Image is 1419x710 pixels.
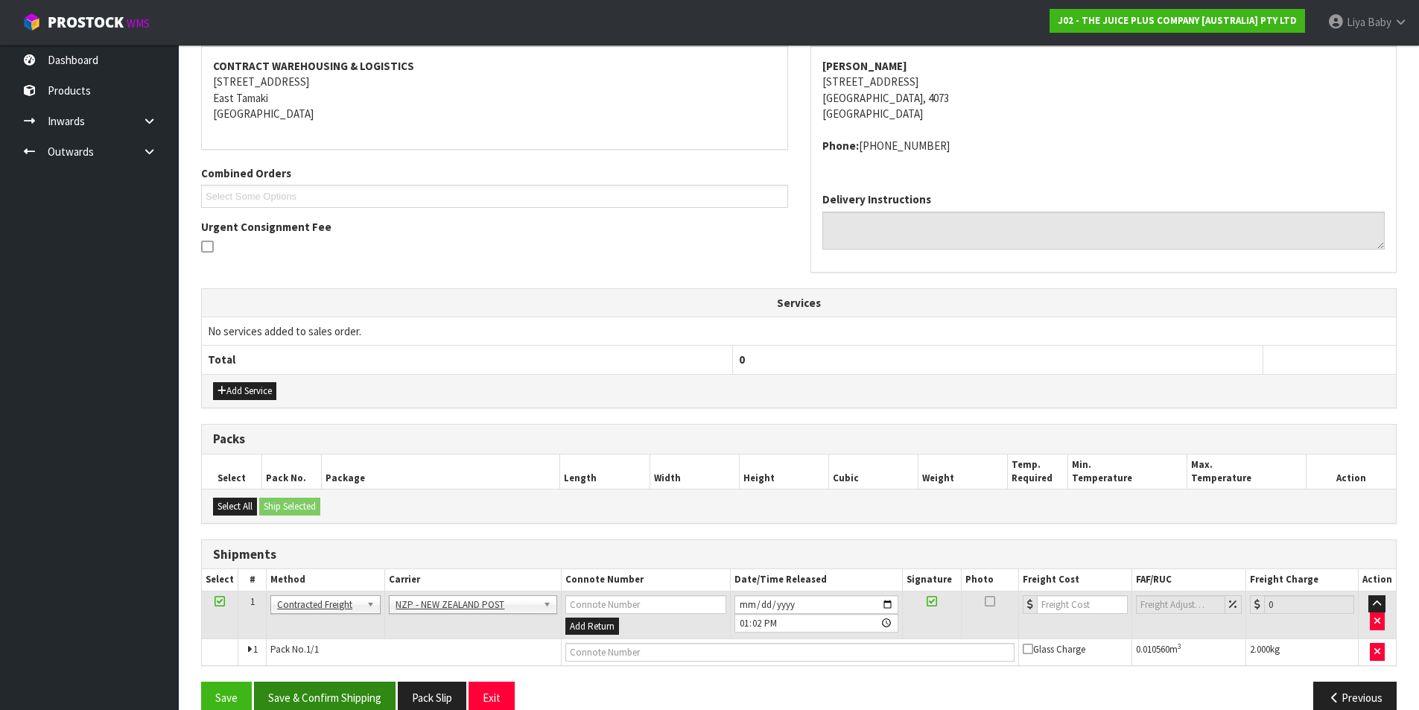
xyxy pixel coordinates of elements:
th: Width [650,454,739,489]
th: Length [560,454,650,489]
th: Cubic [829,454,918,489]
th: Temp. Required [1008,454,1067,489]
th: Freight Cost [1019,569,1131,591]
span: 0.010560 [1136,643,1169,656]
th: Action [1358,569,1396,591]
th: Method [267,569,385,591]
th: Select [202,454,261,489]
th: Package [321,454,560,489]
address: [STREET_ADDRESS] [GEOGRAPHIC_DATA], 4073 [GEOGRAPHIC_DATA] [822,58,1385,122]
input: Connote Number [565,643,1015,662]
th: FAF/RUC [1131,569,1245,591]
label: Combined Orders [201,165,291,181]
span: 1 [253,643,258,656]
span: 0 [739,352,745,367]
th: Weight [918,454,1008,489]
th: Signature [902,569,961,591]
address: [PHONE_NUMBER] [822,138,1385,153]
sup: 3 [1178,641,1181,651]
th: Select [202,569,238,591]
strong: J02 - THE JUICE PLUS COMPANY [AUSTRALIA] PTY LTD [1058,14,1297,27]
small: WMS [127,16,150,31]
th: Min. Temperature [1067,454,1187,489]
h3: Shipments [213,548,1385,562]
span: Glass Charge [1023,643,1085,656]
span: 2.000 [1250,643,1270,656]
button: Add Return [565,618,619,635]
input: Freight Charge [1264,595,1354,614]
th: Freight Charge [1245,569,1358,591]
th: Height [739,454,828,489]
span: Baby [1368,15,1391,29]
th: # [238,569,267,591]
img: cube-alt.png [22,13,41,31]
th: Connote Number [561,569,730,591]
label: Urgent Consignment Fee [201,219,331,235]
th: Pack No. [261,454,321,489]
td: m [1131,639,1245,666]
th: Date/Time Released [730,569,902,591]
button: Select All [213,498,257,516]
label: Delivery Instructions [822,191,931,207]
strong: phone [822,139,859,153]
span: NZP - NEW ZEALAND POST [396,596,536,614]
input: Freight Adjustment [1136,595,1225,614]
input: Freight Cost [1037,595,1127,614]
button: Ship Selected [259,498,320,516]
th: Photo [962,569,1019,591]
input: Connote Number [565,595,726,614]
span: 1 [250,595,255,608]
span: Liya [1347,15,1365,29]
td: No services added to sales order. [202,317,1396,345]
th: Total [202,346,732,374]
span: ProStock [48,13,124,32]
span: 1/1 [306,643,319,656]
strong: [PERSON_NAME] [822,59,907,73]
td: Pack No. [267,639,562,666]
td: kg [1245,639,1358,666]
th: Services [202,289,1396,317]
span: Contracted Freight [277,596,361,614]
th: Max. Temperature [1187,454,1306,489]
address: [STREET_ADDRESS] East Tamaki [GEOGRAPHIC_DATA] [213,58,776,122]
h3: Packs [213,432,1385,446]
th: Carrier [385,569,561,591]
th: Action [1307,454,1396,489]
button: Add Service [213,382,276,400]
strong: CONTRACT WAREHOUSING & LOGISTICS [213,59,414,73]
a: J02 - THE JUICE PLUS COMPANY [AUSTRALIA] PTY LTD [1050,9,1305,33]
